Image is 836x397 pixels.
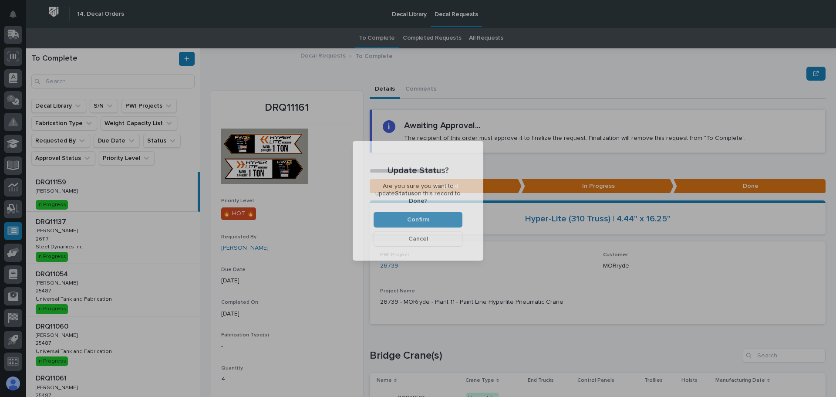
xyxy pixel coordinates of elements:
[395,190,414,197] b: Status
[388,165,449,176] p: Update Status?
[407,216,429,224] span: Confirm
[374,212,462,227] button: Confirm
[374,183,462,204] p: Are you sure you want to update on this record to ?
[374,231,462,247] button: Cancel
[409,198,425,204] b: Done
[408,235,428,243] span: Cancel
